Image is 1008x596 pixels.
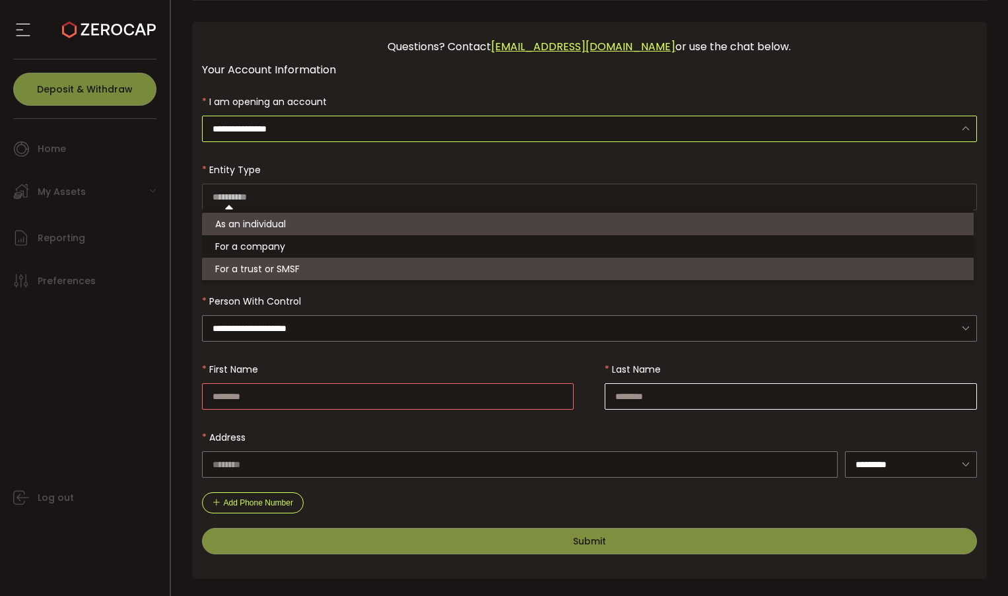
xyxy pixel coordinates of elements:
[38,488,74,507] span: Log out
[491,39,675,54] a: [EMAIL_ADDRESS][DOMAIN_NAME]
[38,272,96,291] span: Preferences
[202,431,253,444] label: Address
[38,182,86,202] span: My Assets
[202,528,978,554] button: Submit
[202,61,978,78] div: Your Account Information
[38,229,85,248] span: Reporting
[215,217,286,231] span: As an individual
[13,73,156,106] button: Deposit & Withdraw
[202,492,304,513] button: Add Phone Number
[215,262,300,276] span: For a trust or SMSF
[573,535,606,548] span: Submit
[37,85,133,94] span: Deposit & Withdraw
[215,240,285,253] span: For a company
[224,498,293,507] span: Add Phone Number
[38,139,66,159] span: Home
[202,32,978,61] div: Questions? Contact or use the chat below.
